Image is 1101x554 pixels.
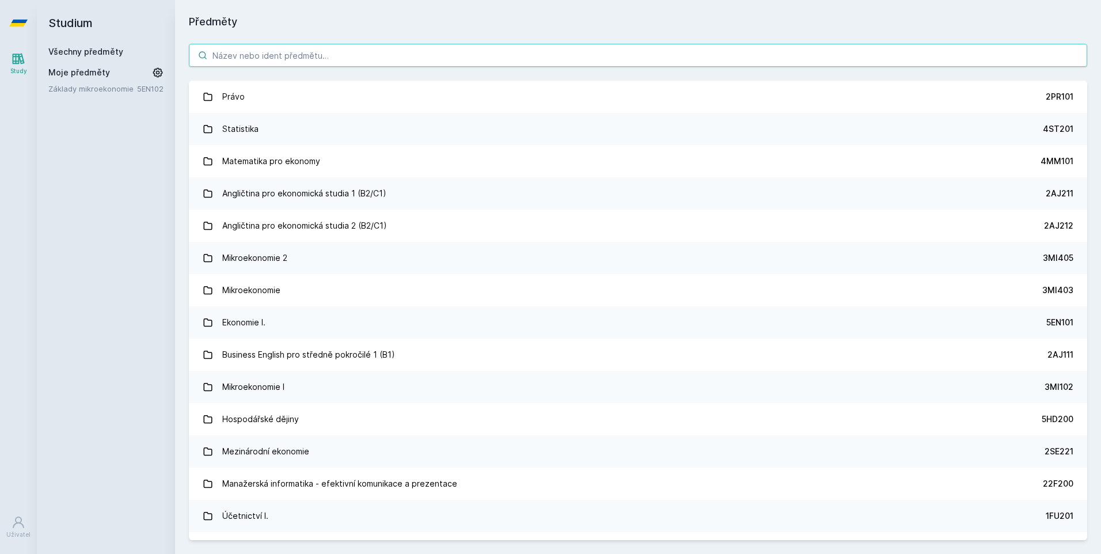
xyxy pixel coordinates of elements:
div: 5EN101 [1046,317,1073,328]
div: 2AJ211 [1046,188,1073,199]
a: Study [2,46,35,81]
div: Ekonomie I. [222,311,265,334]
div: Matematika pro ekonomy [222,150,320,173]
div: 1FU201 [1046,510,1073,522]
div: Mikroekonomie [222,279,280,302]
div: 2AJ212 [1044,220,1073,232]
a: Ekonomie I. 5EN101 [189,306,1087,339]
div: 3MI405 [1043,252,1073,264]
div: Mikroekonomie 2 [222,246,287,270]
div: 5HD200 [1042,413,1073,425]
div: Study [10,67,27,75]
a: Business English pro středně pokročilé 1 (B1) 2AJ111 [189,339,1087,371]
div: 2AJ111 [1047,349,1073,361]
div: Statistika [222,117,259,141]
a: Manažerská informatika - efektivní komunikace a prezentace 22F200 [189,468,1087,500]
a: Základy mikroekonomie [48,83,137,94]
a: 5EN102 [137,84,164,93]
a: Angličtina pro ekonomická studia 2 (B2/C1) 2AJ212 [189,210,1087,242]
div: 3MI403 [1042,284,1073,296]
div: Uživatel [6,530,31,539]
a: Mikroekonomie I 3MI102 [189,371,1087,403]
div: Angličtina pro ekonomická studia 2 (B2/C1) [222,214,387,237]
a: Matematika pro ekonomy 4MM101 [189,145,1087,177]
h1: Předměty [189,14,1087,30]
div: 4MM101 [1041,155,1073,167]
div: 2PR101 [1046,91,1073,103]
div: Angličtina pro ekonomická studia 1 (B2/C1) [222,182,386,205]
a: Uživatel [2,510,35,545]
div: Hospodářské dějiny [222,408,299,431]
a: Statistika 4ST201 [189,113,1087,145]
div: Právo [222,85,245,108]
div: Mikroekonomie I [222,375,284,399]
div: Mezinárodní ekonomie [222,440,309,463]
div: Manažerská informatika - efektivní komunikace a prezentace [222,472,457,495]
div: 3MI102 [1045,381,1073,393]
a: Právo 2PR101 [189,81,1087,113]
a: Mikroekonomie 2 3MI405 [189,242,1087,274]
div: 22F200 [1043,478,1073,490]
a: Mezinárodní ekonomie 2SE221 [189,435,1087,468]
a: Angličtina pro ekonomická studia 1 (B2/C1) 2AJ211 [189,177,1087,210]
a: Hospodářské dějiny 5HD200 [189,403,1087,435]
div: 2SE221 [1045,446,1073,457]
a: Mikroekonomie 3MI403 [189,274,1087,306]
div: Business English pro středně pokročilé 1 (B1) [222,343,395,366]
div: Účetnictví I. [222,504,268,528]
a: Všechny předměty [48,47,123,56]
input: Název nebo ident předmětu… [189,44,1087,67]
a: Účetnictví I. 1FU201 [189,500,1087,532]
span: Moje předměty [48,67,110,78]
div: 4ST201 [1043,123,1073,135]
